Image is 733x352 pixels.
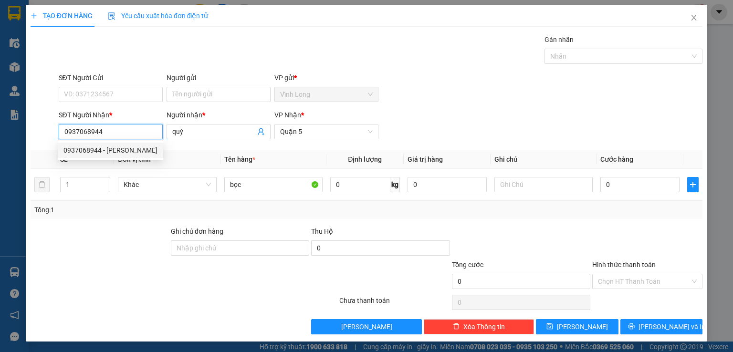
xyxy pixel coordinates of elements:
[536,319,618,334] button: save[PERSON_NAME]
[274,111,301,119] span: VP Nhận
[108,12,115,20] img: icon
[58,143,163,158] div: 0937068944 - quý
[257,128,265,135] span: user-add
[557,321,608,332] span: [PERSON_NAME]
[408,155,443,163] span: Giá trị hàng
[687,177,699,192] button: plus
[341,321,392,332] span: [PERSON_NAME]
[108,12,209,20] span: Yêu cầu xuất hóa đơn điện tử
[424,319,534,334] button: deleteXóa Thông tin
[63,145,157,155] div: 0937068944 - [PERSON_NAME]
[59,110,163,120] div: SĐT Người Nhận
[280,87,373,102] span: Vĩnh Long
[34,205,283,215] div: Tổng: 1
[167,72,271,83] div: Người gửi
[546,323,553,331] span: save
[463,321,505,332] span: Xóa Thông tin
[639,321,705,332] span: [PERSON_NAME] và In
[171,228,223,235] label: Ghi chú đơn hàng
[311,319,421,334] button: [PERSON_NAME]
[620,319,703,334] button: printer[PERSON_NAME] và In
[348,155,382,163] span: Định lượng
[592,261,656,269] label: Hình thức thanh toán
[62,20,139,31] div: yên
[600,155,633,163] span: Cước hàng
[31,12,37,19] span: plus
[338,295,450,312] div: Chưa thanh toán
[7,50,57,72] div: 40.000
[59,72,163,83] div: SĐT Người Gửi
[280,124,373,139] span: Quận 5
[8,9,23,19] span: Gửi:
[688,181,698,188] span: plus
[224,155,255,163] span: Tên hàng
[171,240,309,256] input: Ghi chú đơn hàng
[628,323,635,331] span: printer
[34,177,50,192] button: delete
[124,177,210,192] span: Khác
[274,72,378,83] div: VP gửi
[31,12,93,20] span: TẠO ĐƠN HÀNG
[224,177,323,192] input: VD: Bàn, Ghế
[62,31,139,44] div: 0936552649
[491,150,597,169] th: Ghi chú
[167,110,271,120] div: Người nhận
[452,261,483,269] span: Tổng cước
[408,177,487,192] input: 0
[62,9,85,19] span: Nhận:
[62,8,139,20] div: Quận 5
[7,50,52,60] span: Thu tiền rồi :
[311,228,333,235] span: Thu Hộ
[8,8,55,31] div: Vĩnh Long
[690,14,698,21] span: close
[494,177,593,192] input: Ghi Chú
[453,323,460,331] span: delete
[681,5,707,31] button: Close
[390,177,400,192] span: kg
[545,36,574,43] label: Gán nhãn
